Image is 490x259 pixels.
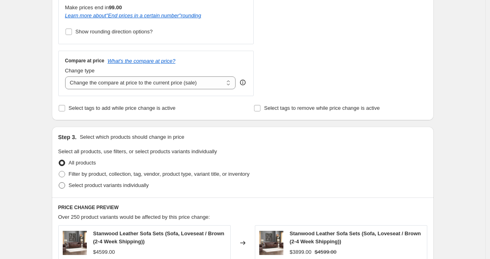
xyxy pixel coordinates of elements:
[65,68,95,74] span: Change type
[93,230,225,245] span: Stanwood Leather Sofa Sets (Sofa, Loveseat / Brown (2-4 Week Shipping))
[76,29,153,35] span: Show rounding direction options?
[290,230,421,245] span: Stanwood Leather Sofa Sets (Sofa, Loveseat / Brown (2-4 Week Shipping))
[264,105,380,111] span: Select tags to remove while price change is active
[69,160,96,166] span: All products
[290,248,312,256] div: $3899.00
[65,4,122,10] span: Make prices end in
[65,12,201,18] a: Learn more about"End prices in a certain number"rounding
[58,204,427,211] h6: PRICE CHANGE PREVIEW
[69,182,149,188] span: Select product variants individually
[80,133,184,141] p: Select which products should change in price
[58,148,217,154] span: Select all products, use filters, or select products variants individually
[65,12,201,18] i: Learn more about " End prices in a certain number " rounding
[315,248,336,256] strike: $4599.00
[69,105,176,111] span: Select tags to add while price change is active
[239,78,247,86] div: help
[108,58,176,64] button: What's the compare at price?
[65,58,105,64] h3: Compare at price
[63,231,87,255] img: STANWOOD-SLC__17335_80x.jpg
[69,171,250,177] span: Filter by product, collection, tag, vendor, product type, variant title, or inventory
[259,231,283,255] img: STANWOOD-SLC__17335_80x.jpg
[58,214,210,220] span: Over 250 product variants would be affected by this price change:
[109,4,122,10] b: 99.00
[93,248,115,256] div: $4599.00
[58,133,77,141] h2: Step 3.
